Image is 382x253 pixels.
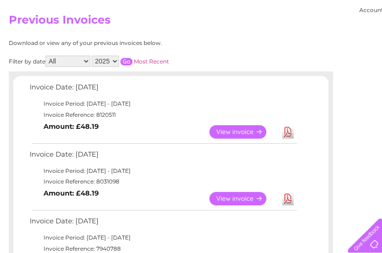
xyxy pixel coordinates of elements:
a: Log out [352,39,374,46]
a: View [209,192,277,205]
a: Most Recent [134,58,169,65]
div: Filter by date [9,56,252,67]
a: Telecoms [268,39,296,46]
a: Water [219,39,237,46]
a: 0333 014 3131 [207,5,271,16]
td: Invoice Date: [DATE] [27,148,298,165]
td: Invoice Date: [DATE] [27,81,298,98]
td: Invoice Reference: 8120511 [27,109,298,120]
td: Invoice Period: [DATE] - [DATE] [27,165,298,177]
img: logo.png [13,24,61,52]
a: Energy [242,39,263,46]
td: Invoice Period: [DATE] - [DATE] [27,98,298,109]
a: Blog [301,39,315,46]
td: Invoice Period: [DATE] - [DATE] [27,232,298,243]
b: Amount: £48.19 [44,189,99,197]
td: Invoice Reference: 8031098 [27,176,298,187]
a: Download [282,125,294,139]
div: Download or view any of your previous invoices below. [9,40,252,46]
a: View [209,125,277,139]
td: Invoice Date: [DATE] [27,215,298,232]
a: Contact [320,39,343,46]
a: Download [282,192,294,205]
b: Amount: £48.19 [44,122,99,131]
